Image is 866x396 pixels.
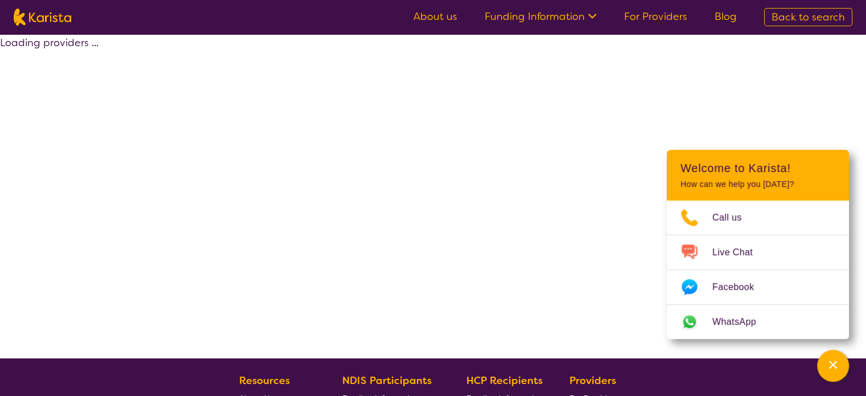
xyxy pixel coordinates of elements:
[14,9,71,26] img: Karista logo
[817,350,849,382] button: Channel Menu
[712,279,768,296] span: Facebook
[712,313,770,330] span: WhatsApp
[667,150,849,339] div: Channel Menu
[342,374,432,387] b: NDIS Participants
[715,10,737,23] a: Blog
[667,201,849,339] ul: Choose channel
[680,161,835,175] h2: Welcome to Karista!
[624,10,687,23] a: For Providers
[771,10,845,24] span: Back to search
[680,179,835,189] p: How can we help you [DATE]?
[239,374,290,387] b: Resources
[485,10,597,23] a: Funding Information
[466,374,543,387] b: HCP Recipients
[413,10,457,23] a: About us
[569,374,616,387] b: Providers
[764,8,852,26] a: Back to search
[712,244,766,261] span: Live Chat
[712,209,756,226] span: Call us
[667,305,849,339] a: Web link opens in a new tab.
